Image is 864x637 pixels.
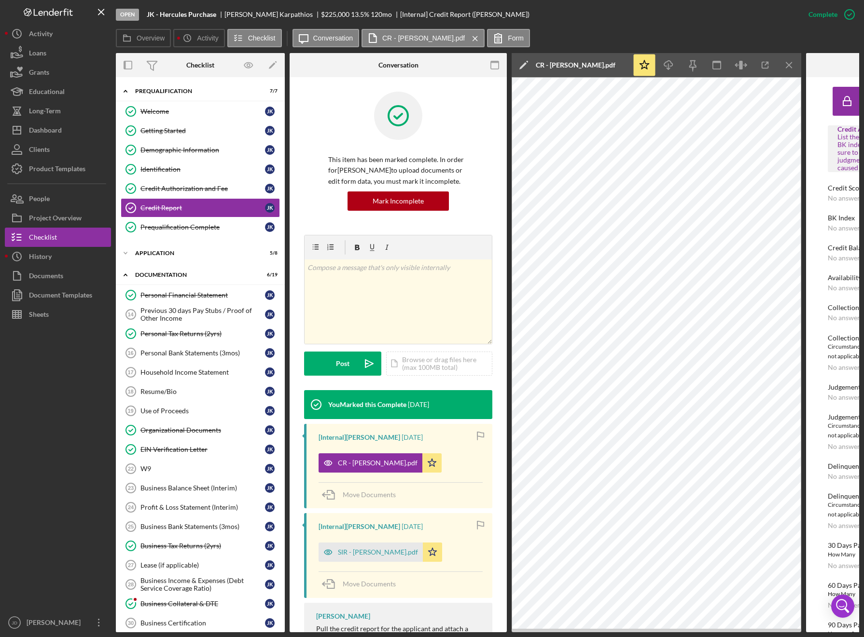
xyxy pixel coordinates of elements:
[328,154,468,187] p: This item has been marked complete. In order for [PERSON_NAME] to upload documents or edit form d...
[378,61,418,69] div: Conversation
[121,343,280,363] a: 16Personal Bank Statements (3mos)JK
[140,108,265,115] div: Welcome
[128,485,134,491] tspan: 23
[5,285,111,305] button: Document Templates
[265,145,275,155] div: J K
[304,352,381,376] button: Post
[121,140,280,160] a: Demographic InformationJK
[140,223,265,231] div: Prequalification Complete
[408,401,429,408] time: 2025-06-18 14:12
[140,484,265,492] div: Business Balance Sheet (Interim)
[808,5,837,24] div: Complete
[121,401,280,420] a: 19Use of ProceedsJK
[224,11,321,18] div: [PERSON_NAME] Karpathios
[248,34,276,42] label: Checklist
[140,165,265,173] div: Identification
[121,420,280,440] a: Organizational DocumentsJK
[265,222,275,232] div: J K
[265,560,275,570] div: J K
[265,387,275,396] div: J K
[5,82,111,101] button: Educational
[5,159,111,178] button: Product Templates
[121,613,280,633] a: 30Business CertificationJK
[5,140,111,159] button: Clients
[319,523,400,530] div: [Internal] [PERSON_NAME]
[197,34,218,42] label: Activity
[29,24,53,46] div: Activity
[127,350,133,356] tspan: 16
[313,34,353,42] label: Conversation
[265,599,275,609] div: J K
[29,247,52,269] div: History
[799,5,859,24] button: Complete
[5,266,111,285] button: Documents
[121,179,280,198] a: Credit Authorization and FeeJK
[265,348,275,358] div: J K
[121,121,280,140] a: Getting StartedJK
[140,204,265,212] div: Credit Report
[127,389,133,394] tspan: 18
[5,247,111,266] button: History
[265,464,275,474] div: J K
[140,465,265,473] div: W9
[5,208,111,228] button: Project Overview
[508,34,524,42] label: Form
[343,580,396,588] span: Move Documents
[29,101,61,123] div: Long-Term
[135,272,253,278] div: Documentation
[5,228,111,247] button: Checklist
[336,352,349,376] div: Post
[140,503,265,511] div: Profit & Loss Statement (Interim)
[536,61,615,69] div: CR - [PERSON_NAME].pdf
[265,126,275,136] div: J K
[121,198,280,217] a: Credit ReportJK
[121,556,280,575] a: 27Lease (if applicable)JK
[121,324,280,343] a: Personal Tax Returns (2yrs)JK
[5,305,111,324] a: Sheets
[319,572,405,596] button: Move Documents
[140,561,265,569] div: Lease (if applicable)
[260,88,278,94] div: 7 / 7
[265,425,275,435] div: J K
[140,330,265,338] div: Personal Tax Returns (2yrs)
[343,490,396,499] span: Move Documents
[5,613,111,632] button: JD[PERSON_NAME]
[328,401,406,408] div: You Marked this Complete
[831,595,854,618] div: Open Intercom Messenger
[140,388,265,395] div: Resume/Bio
[382,34,465,42] label: CR - [PERSON_NAME].pdf
[128,524,134,529] tspan: 25
[348,191,449,211] button: Mark Incomplete
[265,522,275,531] div: J K
[128,466,134,472] tspan: 22
[128,562,134,568] tspan: 27
[140,600,265,608] div: Business Collateral & DTE
[319,453,442,473] button: CR - [PERSON_NAME].pdf
[319,434,400,441] div: [Internal] [PERSON_NAME]
[5,101,111,121] button: Long-Term
[140,542,265,550] div: Business Tax Returns (2yrs)
[265,329,275,339] div: J K
[5,121,111,140] button: Dashboard
[371,11,392,18] div: 120 mo
[128,504,134,510] tspan: 24
[319,542,442,562] button: SIR - [PERSON_NAME].pdf
[5,24,111,43] button: Activity
[121,440,280,459] a: EIN Verification LetterJK
[29,159,85,181] div: Product Templates
[29,189,50,211] div: People
[5,189,111,208] button: People
[265,203,275,213] div: J K
[338,548,418,556] div: SIR - [PERSON_NAME].pdf
[400,11,530,18] div: [Internal] Credit Report ([PERSON_NAME])
[260,250,278,256] div: 5 / 8
[140,407,265,415] div: Use of Proceeds
[121,517,280,536] a: 25Business Bank Statements (3mos)JK
[140,446,265,453] div: EIN Verification Letter
[29,266,63,288] div: Documents
[373,191,424,211] div: Mark Incomplete
[12,620,17,625] text: JD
